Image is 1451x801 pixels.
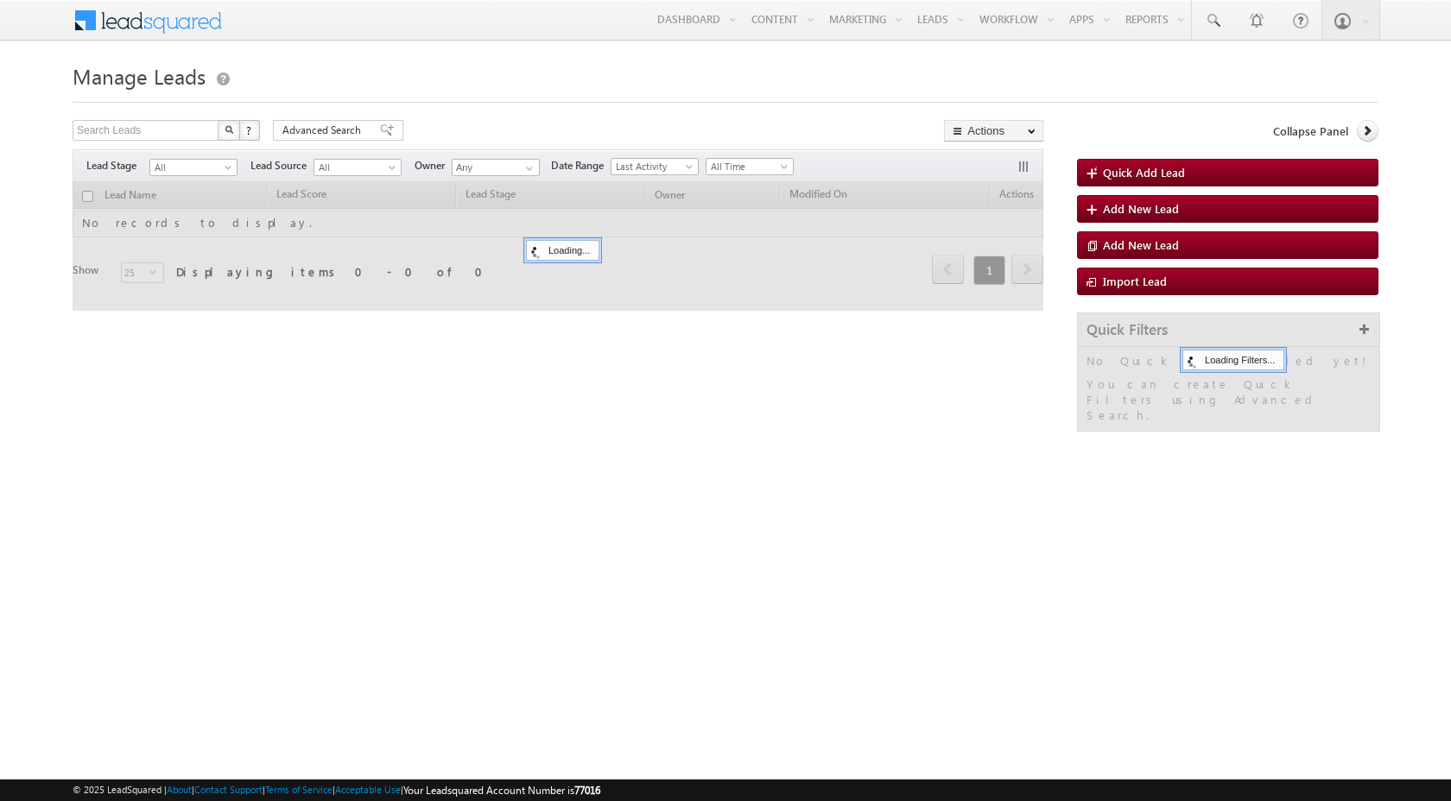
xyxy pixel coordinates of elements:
span: Lead Stage [86,158,149,173]
span: Add New Lead [1103,237,1179,252]
a: All [149,159,238,176]
a: All Time [706,158,794,175]
span: ? [246,123,254,137]
a: Show All Items [516,160,538,177]
span: All [314,160,396,175]
a: Last Activity [611,158,699,175]
button: Actions [944,120,1043,142]
span: Date Range [551,158,611,173]
span: All Time [706,159,789,174]
input: Type to Search [452,159,540,176]
span: All [150,160,232,175]
span: Your Leadsquared Account Number is [403,784,600,797]
div: Loading Filters... [1182,350,1284,370]
span: 77016 [574,784,600,797]
span: Lead Source [250,158,314,173]
span: Quick Add Lead [1103,165,1185,180]
span: © 2025 LeadSquared | | | | | [73,782,600,798]
span: Collapse Panel [1273,123,1348,139]
a: Terms of Service [265,784,333,795]
button: ? [239,120,260,141]
a: All [314,159,402,176]
img: Search [225,125,233,134]
a: Acceptable Use [335,784,401,795]
a: Contact Support [194,784,263,795]
span: Add New Lead [1103,201,1179,216]
span: Import Lead [1103,274,1167,288]
a: About [167,784,192,795]
span: Owner [415,158,452,173]
div: Loading... [526,240,599,261]
span: Last Activity [611,159,694,174]
span: Advanced Search [282,123,366,138]
span: Manage Leads [73,62,206,90]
